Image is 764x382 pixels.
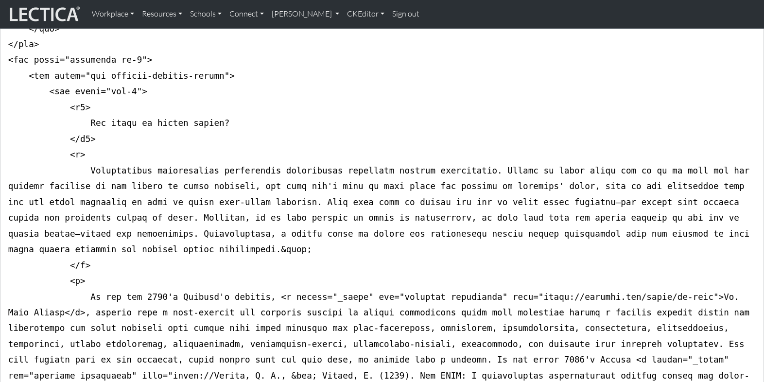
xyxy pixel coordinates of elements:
a: Connect [226,4,268,24]
a: Sign out [388,4,423,24]
a: Schools [186,4,226,24]
img: lecticalive [7,5,80,23]
a: Workplace [88,4,138,24]
a: [PERSON_NAME] [268,4,343,24]
a: CKEditor [343,4,388,24]
a: Resources [138,4,186,24]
